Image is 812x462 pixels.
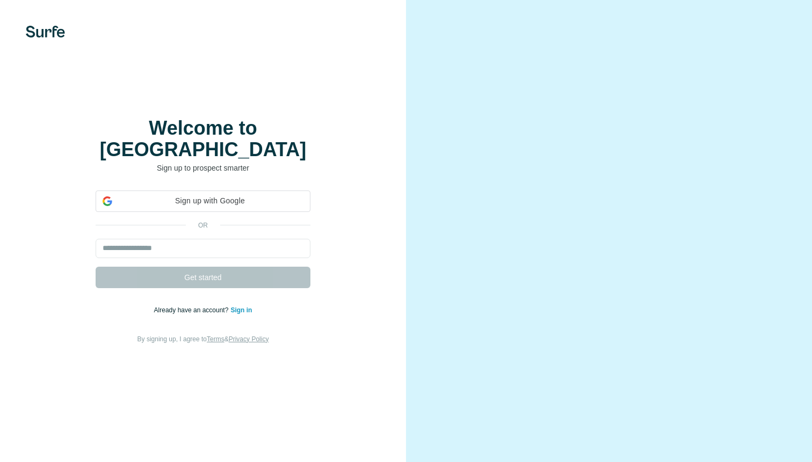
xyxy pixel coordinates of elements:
[96,190,310,212] div: Sign up with Google
[229,335,269,343] a: Privacy Policy
[186,221,220,230] p: or
[26,26,65,38] img: Surfe's logo
[137,335,269,343] span: By signing up, I agree to &
[117,195,303,207] span: Sign up with Google
[154,306,231,314] span: Already have an account?
[96,118,310,160] h1: Welcome to [GEOGRAPHIC_DATA]
[230,306,252,314] a: Sign in
[96,163,310,173] p: Sign up to prospect smarter
[207,335,224,343] a: Terms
